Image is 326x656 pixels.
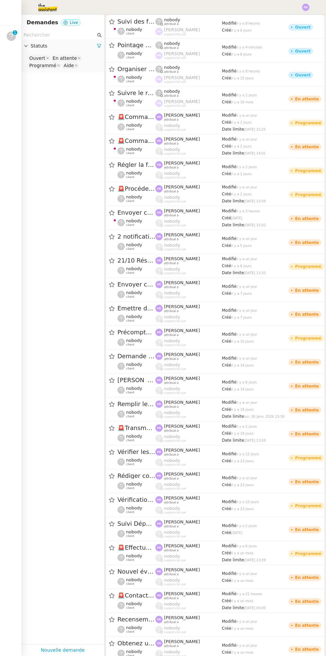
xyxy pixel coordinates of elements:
[164,272,186,275] span: suppervisé par
[117,137,125,144] span: 🚨
[126,242,142,247] span: nobody
[222,100,231,104] span: Créé
[237,237,257,241] span: il y a un jour
[155,280,222,289] app-user-label: attribué à
[126,386,142,391] span: nobody
[237,114,257,117] span: il y a un jour
[155,328,222,337] app-user-label: attribué à
[155,209,163,216] img: svg
[295,49,310,53] div: Ouvert
[164,343,186,347] span: suppervisé par
[126,170,142,175] span: nobody
[155,400,163,408] img: svg
[244,271,266,275] span: [DATE] 13:35
[117,290,155,299] app-user-detailed-label: client
[222,308,237,313] span: Modifié
[222,271,244,275] span: Date limite
[164,280,200,285] span: [PERSON_NAME]
[117,113,125,120] span: 🚨
[126,295,134,299] span: client
[155,232,222,241] app-user-label: attribué à
[155,281,163,288] img: svg
[164,89,180,94] span: nobody
[117,51,155,59] app-user-detailed-label: client
[126,27,142,32] span: nobody
[237,22,260,25] span: il y a 8 heures
[222,45,237,50] span: Modifié
[155,386,222,395] app-user-label: suppervisé par
[117,210,155,216] span: Envoyer contrat en signature électronique
[231,408,254,411] span: il y a 19 jours
[164,147,180,152] span: nobody
[231,316,251,319] span: il y a 7 jours
[164,80,186,84] span: suppervisé par
[237,309,257,312] span: il y a un jour
[117,266,155,275] app-user-detailed-label: client
[222,387,231,391] span: Créé
[164,171,180,176] span: nobody
[222,137,237,142] span: Modifié
[117,19,155,25] span: Suivi des factures freelances
[126,362,142,367] span: nobody
[117,27,155,36] app-user-detailed-label: client
[164,41,180,46] span: nobody
[164,262,179,265] span: attribué à
[164,295,186,299] span: suppervisé par
[155,410,222,419] app-user-label: suppervisé par
[155,161,163,168] img: svg
[222,243,231,248] span: Créé
[231,121,251,124] span: il y a 2 jours
[295,408,319,412] div: En attente
[237,69,260,73] span: il y a 8 heures
[117,147,155,155] app-user-detailed-label: client
[117,186,155,192] span: Procéder au paiement [PERSON_NAME]
[126,314,142,319] span: nobody
[155,161,222,169] app-user-label: attribué à
[126,199,134,203] span: client
[222,339,231,344] span: Créé
[155,290,222,299] app-user-label: suppervisé par
[164,309,179,313] span: attribué à
[295,25,310,29] div: Ouvert
[222,28,231,33] span: Créé
[155,184,222,193] app-user-label: attribué à
[126,128,134,131] span: client
[164,46,179,50] span: attribué à
[237,46,262,49] span: il y a 4 minutes
[231,264,251,268] span: il y a 6 jours
[231,145,251,148] span: il y a 2 jours
[164,208,200,213] span: [PERSON_NAME]
[164,99,200,104] span: [PERSON_NAME]
[244,223,266,227] span: [DATE] 15:02
[222,185,237,189] span: Modifié
[117,353,155,359] span: Demande de justificatifs Pennylane - octobre 2025
[231,192,251,196] span: il y a 2 jours
[117,90,155,96] span: Suivre le renouvellement produit Trimble
[155,99,222,108] app-user-label: suppervisé par
[164,219,180,224] span: nobody
[164,75,200,80] span: [PERSON_NAME]
[222,164,237,169] span: Modifié
[222,236,237,241] span: Modifié
[117,338,155,347] app-user-detailed-label: client
[302,4,309,11] img: svg
[164,118,179,122] span: attribué à
[117,362,155,371] app-user-detailed-label: client
[237,93,257,97] span: il y a 2 jours
[126,391,134,394] span: client
[164,128,186,132] span: suppervisé par
[295,73,310,77] div: Ouvert
[155,362,222,371] app-user-label: suppervisé par
[164,152,186,156] span: suppervisé par
[244,199,266,203] span: [DATE] 23:59
[222,171,231,176] span: Créé
[155,257,163,264] img: svg
[164,161,200,165] span: [PERSON_NAME]
[126,56,134,59] span: client
[155,314,222,323] app-user-label: suppervisé par
[237,138,257,141] span: il y a un jour
[117,305,155,311] span: Émettre des factures Orano via Dext
[222,113,237,118] span: Modifié
[237,333,257,336] span: il y a un jour
[164,267,180,272] span: nobody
